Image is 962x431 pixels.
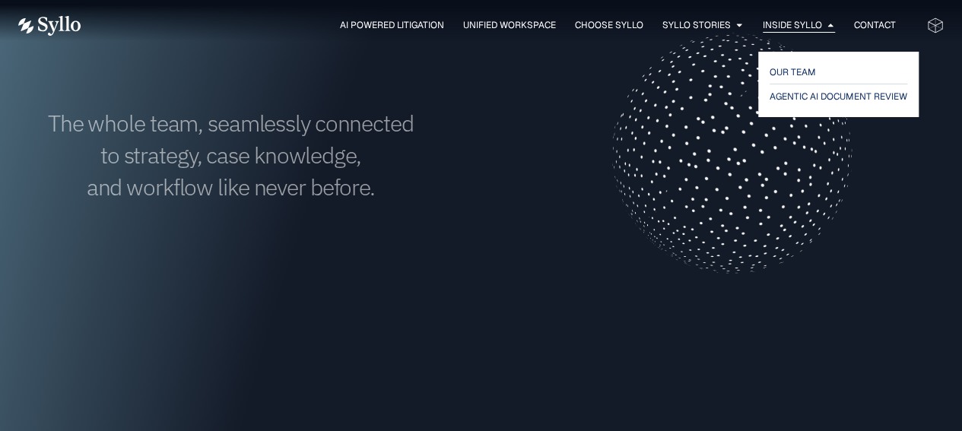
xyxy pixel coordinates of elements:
img: Vector [18,16,81,36]
a: OUR TEAM [770,63,907,81]
span: OUR TEAM [770,63,816,81]
a: Inside Syllo [763,18,822,32]
a: AGENTIC AI DOCUMENT REVIEW [770,87,907,106]
a: Syllo Stories [662,18,731,32]
a: Choose Syllo [575,18,643,32]
a: Unified Workspace [463,18,556,32]
div: Menu Toggle [111,18,896,33]
h1: The whole team, seamlessly connected to strategy, case knowledge, and workflow like never before. [18,107,443,203]
nav: Menu [111,18,896,33]
a: AI Powered Litigation [340,18,444,32]
a: Contact [854,18,896,32]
